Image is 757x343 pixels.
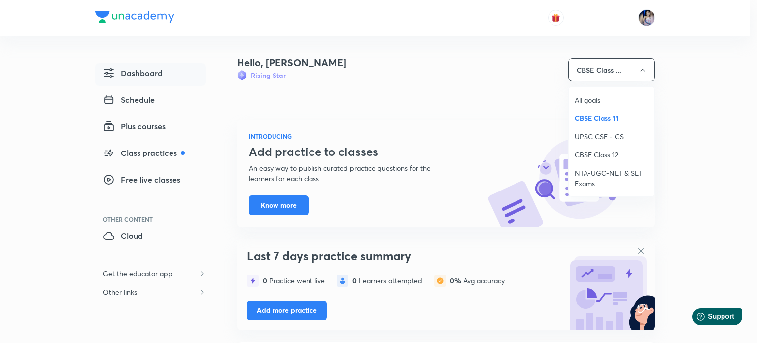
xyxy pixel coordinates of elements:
span: UPSC CSE - GS [575,131,649,142]
iframe: Help widget launcher [669,305,746,332]
span: All goals [575,95,649,105]
span: NTA-UGC-NET & SET Exams [575,168,649,189]
span: CBSE Class 11 [575,113,649,123]
span: CBSE Class 12 [575,150,649,160]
